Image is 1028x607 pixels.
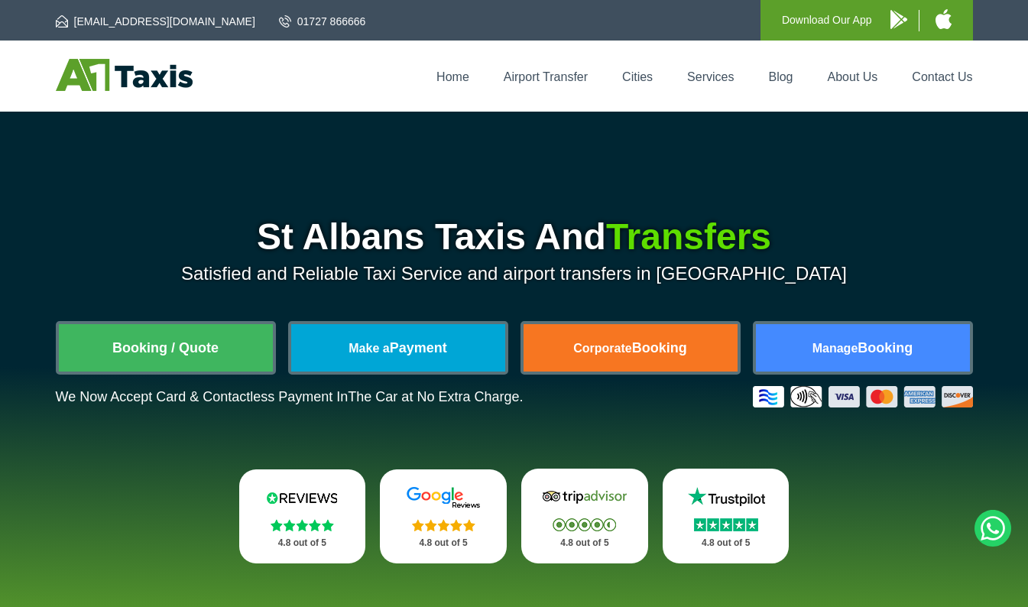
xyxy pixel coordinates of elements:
[622,70,653,83] a: Cities
[397,486,489,509] img: Google
[239,469,366,563] a: Reviews.io Stars 4.8 out of 5
[694,518,758,531] img: Stars
[912,70,972,83] a: Contact Us
[279,14,366,29] a: 01727 866666
[504,70,588,83] a: Airport Transfer
[56,219,973,255] h1: St Albans Taxis And
[380,469,507,563] a: Google Stars 4.8 out of 5
[539,485,631,508] img: Tripadvisor
[538,534,631,553] p: 4.8 out of 5
[606,216,771,257] span: Transfers
[412,519,475,531] img: Stars
[56,263,973,284] p: Satisfied and Reliable Taxi Service and airport transfers in [GEOGRAPHIC_DATA]
[679,534,773,553] p: 4.8 out of 5
[256,534,349,553] p: 4.8 out of 5
[782,11,872,30] p: Download Our App
[56,59,193,91] img: A1 Taxis St Albans LTD
[768,70,793,83] a: Blog
[524,324,738,372] a: CorporateBooking
[436,70,469,83] a: Home
[680,485,772,508] img: Trustpilot
[663,469,790,563] a: Trustpilot Stars 4.8 out of 5
[397,534,490,553] p: 4.8 out of 5
[890,10,907,29] img: A1 Taxis Android App
[271,519,334,531] img: Stars
[59,324,273,372] a: Booking / Quote
[573,342,631,355] span: Corporate
[828,70,878,83] a: About Us
[256,486,348,509] img: Reviews.io
[753,386,973,407] img: Credit And Debit Cards
[553,518,616,531] img: Stars
[291,324,505,372] a: Make aPayment
[56,389,524,405] p: We Now Accept Card & Contactless Payment In
[521,469,648,563] a: Tripadvisor Stars 4.8 out of 5
[348,389,523,404] span: The Car at No Extra Charge.
[812,342,858,355] span: Manage
[756,324,970,372] a: ManageBooking
[936,9,952,29] img: A1 Taxis iPhone App
[687,70,734,83] a: Services
[56,14,255,29] a: [EMAIL_ADDRESS][DOMAIN_NAME]
[349,342,389,355] span: Make a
